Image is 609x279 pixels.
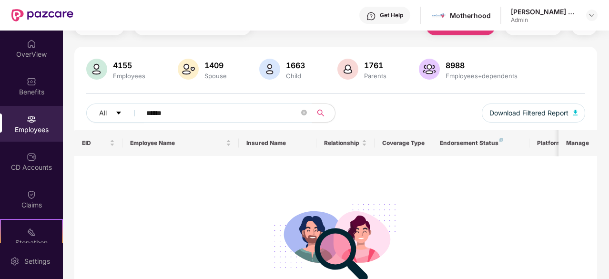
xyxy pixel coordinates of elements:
img: svg+xml;base64,PHN2ZyB4bWxucz0iaHR0cDovL3d3dy53My5vcmcvMjAwMC9zdmciIHhtbG5zOnhsaW5rPSJodHRwOi8vd3... [259,59,280,80]
img: svg+xml;base64,PHN2ZyBpZD0iSGVscC0zMngzMiIgeG1sbnM9Imh0dHA6Ly93d3cudzMub3JnLzIwMDAvc3ZnIiB3aWR0aD... [366,11,376,21]
div: 1761 [362,61,388,70]
img: svg+xml;base64,PHN2ZyB4bWxucz0iaHR0cDovL3d3dy53My5vcmcvMjAwMC9zdmciIHdpZHRoPSIyMSIgaGVpZ2h0PSIyMC... [27,227,36,237]
img: svg+xml;base64,PHN2ZyB4bWxucz0iaHR0cDovL3d3dy53My5vcmcvMjAwMC9zdmciIHhtbG5zOnhsaW5rPSJodHRwOi8vd3... [419,59,440,80]
th: Employee Name [122,130,239,156]
span: All [99,108,107,118]
span: Relationship [324,139,360,147]
div: Get Help [380,11,403,19]
img: svg+xml;base64,PHN2ZyB4bWxucz0iaHR0cDovL3d3dy53My5vcmcvMjAwMC9zdmciIHdpZHRoPSI4IiBoZWlnaHQ9IjgiIH... [499,138,503,142]
button: search [312,103,335,123]
span: Download Filtered Report [489,108,568,118]
img: svg+xml;base64,PHN2ZyBpZD0iRW1wbG95ZWVzIiB4bWxucz0iaHR0cDovL3d3dy53My5vcmcvMjAwMC9zdmciIHdpZHRoPS... [27,114,36,124]
div: 4155 [111,61,147,70]
span: EID [82,139,108,147]
div: Employees [111,72,147,80]
th: Relationship [316,130,375,156]
div: Motherhood [450,11,491,20]
th: Coverage Type [375,130,433,156]
img: svg+xml;base64,PHN2ZyBpZD0iSG9tZSIgeG1sbnM9Imh0dHA6Ly93d3cudzMub3JnLzIwMDAvc3ZnIiB3aWR0aD0iMjAiIG... [27,39,36,49]
div: Parents [362,72,388,80]
div: [PERSON_NAME] G C [511,7,578,16]
div: Platform Status [537,139,589,147]
img: svg+xml;base64,PHN2ZyBpZD0iRHJvcGRvd24tMzJ4MzIiIHhtbG5zPSJodHRwOi8vd3d3LnczLm9yZy8yMDAwL3N2ZyIgd2... [588,11,596,19]
img: svg+xml;base64,PHN2ZyB4bWxucz0iaHR0cDovL3d3dy53My5vcmcvMjAwMC9zdmciIHhtbG5zOnhsaW5rPSJodHRwOi8vd3... [573,110,578,115]
div: Admin [511,16,578,24]
div: 1663 [284,61,307,70]
img: svg+xml;base64,PHN2ZyBpZD0iQ2xhaW0iIHhtbG5zPSJodHRwOi8vd3d3LnczLm9yZy8yMDAwL3N2ZyIgd2lkdGg9IjIwIi... [27,190,36,199]
img: New Pazcare Logo [11,9,73,21]
img: svg+xml;base64,PHN2ZyB4bWxucz0iaHR0cDovL3d3dy53My5vcmcvMjAwMC9zdmciIHhtbG5zOnhsaW5rPSJodHRwOi8vd3... [337,59,358,80]
th: Insured Name [239,130,316,156]
button: Allcaret-down [86,103,144,123]
button: Download Filtered Report [482,103,586,123]
img: svg+xml;base64,PHN2ZyB4bWxucz0iaHR0cDovL3d3dy53My5vcmcvMjAwMC9zdmciIHhtbG5zOnhsaW5rPSJodHRwOi8vd3... [86,59,107,80]
span: close-circle [301,109,307,118]
span: caret-down [115,110,122,117]
th: EID [74,130,123,156]
div: Endorsement Status [440,139,521,147]
div: 1409 [203,61,229,70]
img: svg+xml;base64,PHN2ZyBpZD0iQmVuZWZpdHMiIHhtbG5zPSJodHRwOi8vd3d3LnczLm9yZy8yMDAwL3N2ZyIgd2lkdGg9Ij... [27,77,36,86]
img: svg+xml;base64,PHN2ZyB4bWxucz0iaHR0cDovL3d3dy53My5vcmcvMjAwMC9zdmciIHhtbG5zOnhsaW5rPSJodHRwOi8vd3... [178,59,199,80]
span: search [312,109,330,117]
th: Manage [558,130,597,156]
span: Employee Name [130,139,224,147]
div: Child [284,72,307,80]
div: Employees+dependents [444,72,519,80]
div: Settings [21,257,53,266]
div: 8988 [444,61,519,70]
img: svg+xml;base64,PHN2ZyBpZD0iU2V0dGluZy0yMHgyMCIgeG1sbnM9Imh0dHA6Ly93d3cudzMub3JnLzIwMDAvc3ZnIiB3aW... [10,257,20,266]
div: Stepathon [1,238,62,248]
div: Spouse [203,72,229,80]
img: svg+xml;base64,PHN2ZyBpZD0iQ0RfQWNjb3VudHMiIGRhdGEtbmFtZT0iQ0QgQWNjb3VudHMiIHhtbG5zPSJodHRwOi8vd3... [27,152,36,162]
span: close-circle [301,110,307,115]
img: motherhood%20_%20logo.png [432,9,446,22]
